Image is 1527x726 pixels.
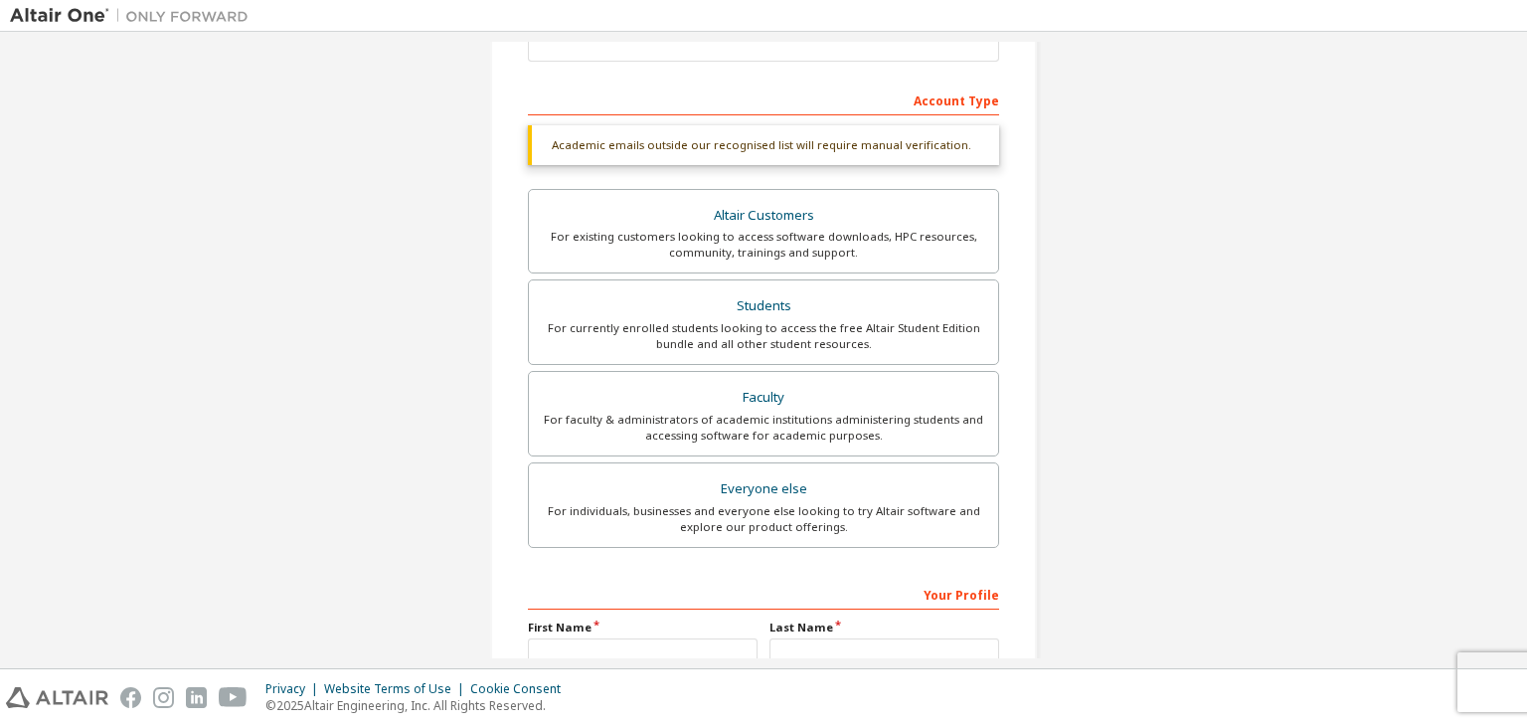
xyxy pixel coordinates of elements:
[265,681,324,697] div: Privacy
[6,687,108,708] img: altair_logo.svg
[541,292,986,320] div: Students
[265,697,573,714] p: © 2025 Altair Engineering, Inc. All Rights Reserved.
[541,229,986,261] div: For existing customers looking to access software downloads, HPC resources, community, trainings ...
[10,6,258,26] img: Altair One
[186,687,207,708] img: linkedin.svg
[324,681,470,697] div: Website Terms of Use
[528,84,999,115] div: Account Type
[120,687,141,708] img: facebook.svg
[541,412,986,444] div: For faculty & administrators of academic institutions administering students and accessing softwa...
[528,578,999,610] div: Your Profile
[541,202,986,230] div: Altair Customers
[219,687,248,708] img: youtube.svg
[541,475,986,503] div: Everyone else
[769,620,999,635] label: Last Name
[528,620,758,635] label: First Name
[528,125,999,165] div: Academic emails outside our recognised list will require manual verification.
[541,320,986,352] div: For currently enrolled students looking to access the free Altair Student Edition bundle and all ...
[541,384,986,412] div: Faculty
[470,681,573,697] div: Cookie Consent
[153,687,174,708] img: instagram.svg
[541,503,986,535] div: For individuals, businesses and everyone else looking to try Altair software and explore our prod...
